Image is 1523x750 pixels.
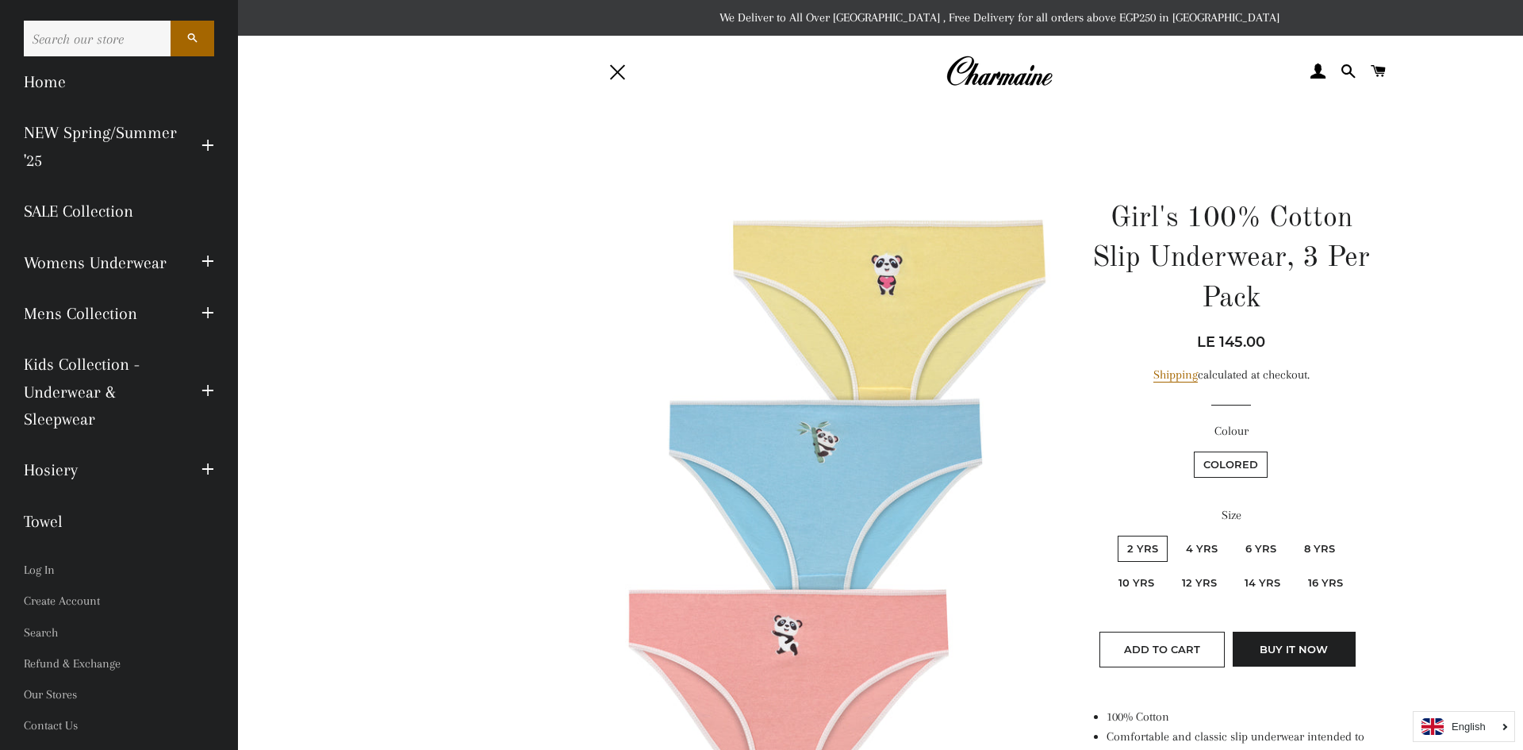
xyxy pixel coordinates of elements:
a: NEW Spring/Summer '25 [12,107,190,186]
span: Add to Cart [1124,643,1200,656]
div: calculated at checkout. [1091,365,1372,385]
label: Colour [1091,421,1372,441]
a: Our Stores [12,679,226,710]
a: Womens Underwear [12,237,190,288]
button: Buy it now [1233,632,1356,667]
label: 6 yrs [1236,536,1286,562]
a: Search [12,617,226,648]
label: 10 yrs [1109,570,1164,596]
span: LE 145.00 [1197,333,1265,351]
a: Mens Collection [12,288,190,339]
label: Colored [1194,452,1268,478]
a: Log In [12,555,226,586]
img: Charmaine Egypt [946,54,1053,89]
a: Towel [12,496,226,547]
a: SALE Collection [12,186,226,237]
a: Contact Us [12,710,226,741]
label: 8 yrs [1295,536,1345,562]
a: Refund & Exchange [12,648,226,679]
button: Add to Cart [1099,632,1225,667]
label: 14 yrs [1235,570,1290,596]
label: 12 yrs [1172,570,1226,596]
label: 2 yrs [1118,536,1168,562]
label: Size [1091,506,1372,525]
i: English [1452,721,1486,732]
h1: Girl's 100% Cotton Slip Underwear, 3 Per Pack [1091,199,1372,319]
label: 16 yrs [1299,570,1352,596]
span: 100% Cotton [1107,710,1169,724]
a: Shipping [1153,367,1198,383]
a: Hosiery [12,444,190,495]
label: 4 yrs [1176,536,1227,562]
a: English [1421,718,1506,735]
a: Create Account [12,586,226,617]
input: Search our store [24,21,171,56]
a: Home [12,56,226,107]
a: Kids Collection - Underwear & Sleepwear [12,339,190,444]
